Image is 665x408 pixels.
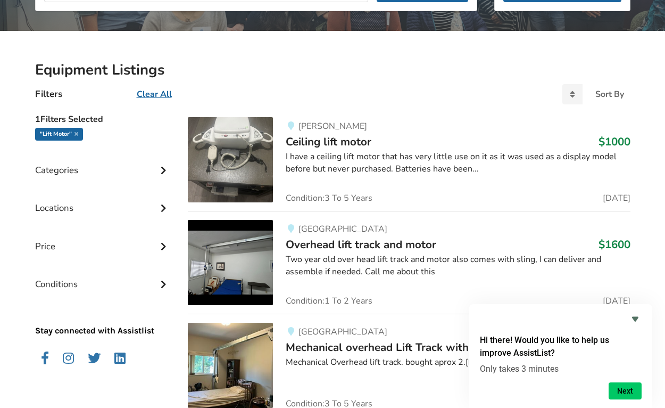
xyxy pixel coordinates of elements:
button: Hide survey [629,313,642,325]
span: [PERSON_NAME] [298,120,367,132]
p: Only takes 3 minutes [480,364,642,374]
h5: 1 Filters Selected [35,109,171,128]
div: I have a ceiling lift motor that has very little use on it as it was used as a display model befo... [286,151,630,175]
span: Mechanical overhead Lift Track with Motor [286,340,503,355]
div: Conditions [35,257,171,295]
p: Stay connected with Assistlist [35,295,171,337]
div: Categories [35,143,171,181]
span: Overhead lift track and motor [286,237,436,252]
div: Sort By [595,90,624,99]
div: Price [35,219,171,257]
img: transfer aids-overhead lift track and motor [188,220,273,305]
h4: Filters [35,88,62,100]
span: [DATE] [603,194,630,202]
div: "lift motor" [35,128,83,141]
div: Mechanical Overhead lift track. bought aprox 2.[DATE]. new battery. [286,356,630,369]
a: transfer aids-overhead lift track and motor [GEOGRAPHIC_DATA]Overhead lift track and motor$1600Tw... [188,211,630,314]
h3: $1000 [598,135,630,149]
button: Next question [609,382,642,399]
span: [GEOGRAPHIC_DATA] [298,223,387,235]
div: Locations [35,181,171,219]
div: Hi there! Would you like to help us improve AssistList? [480,313,642,399]
span: Condition: 1 To 2 Years [286,297,372,305]
u: Clear All [137,88,172,100]
span: [GEOGRAPHIC_DATA] [298,326,387,338]
span: Ceiling lift motor [286,134,371,149]
div: Two year old over head lift track and motor also comes with sling, I can deliver and assemble if ... [286,254,630,278]
h2: Hi there! Would you like to help us improve AssistList? [480,334,642,360]
span: Condition: 3 To 5 Years [286,194,372,202]
span: [DATE] [603,297,630,305]
img: transfer aids-mechanical overhead lift track with motor [188,323,273,408]
span: Condition: 3 To 5 Years [286,399,372,408]
h3: $1600 [598,238,630,251]
h2: Equipment Listings [35,61,630,79]
a: transfer aids-ceiling lift motor [PERSON_NAME]Ceiling lift motor$1000I have a ceiling lift motor ... [188,117,630,211]
img: transfer aids-ceiling lift motor [188,117,273,202]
